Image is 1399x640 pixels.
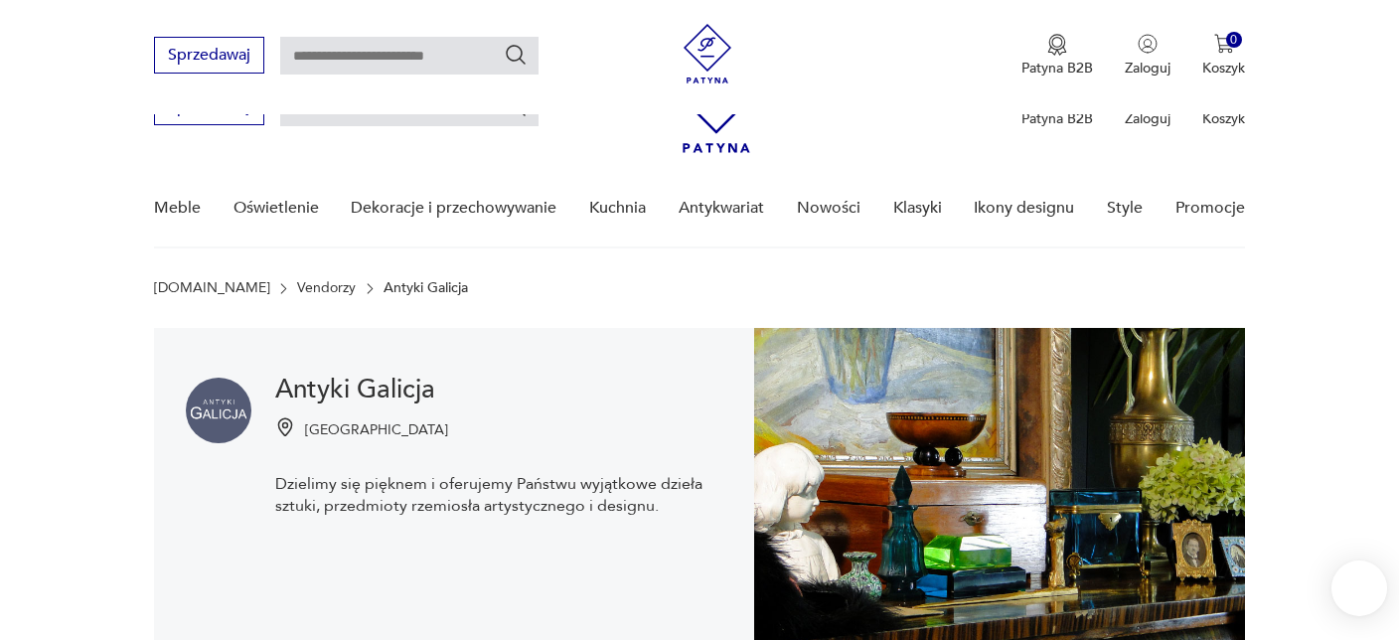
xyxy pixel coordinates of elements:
a: Ikony designu [974,170,1074,246]
p: Antyki Galicja [384,280,468,296]
button: Sprzedawaj [154,37,264,74]
a: Vendorzy [297,280,356,296]
a: Sprzedawaj [154,101,264,115]
a: Antykwariat [679,170,764,246]
a: Klasyki [893,170,942,246]
a: Style [1107,170,1143,246]
p: Patyna B2B [1021,59,1093,78]
button: Patyna B2B [1021,34,1093,78]
p: Koszyk [1202,59,1245,78]
iframe: Smartsupp widget button [1331,560,1387,616]
p: Zaloguj [1125,109,1170,128]
button: Zaloguj [1125,34,1170,78]
a: Meble [154,170,201,246]
a: Promocje [1175,170,1245,246]
h1: Antyki Galicja [275,378,722,401]
a: Kuchnia [589,170,646,246]
img: Ikonka użytkownika [1138,34,1158,54]
a: Sprzedawaj [154,50,264,64]
p: Dzielimy się pięknem i oferujemy Państwu wyjątkowe dzieła sztuki, przedmioty rzemiosła artystyczn... [275,473,722,517]
p: Zaloguj [1125,59,1170,78]
img: Patyna - sklep z meblami i dekoracjami vintage [678,24,737,83]
button: 0Koszyk [1202,34,1245,78]
p: [GEOGRAPHIC_DATA] [305,420,448,439]
p: Patyna B2B [1021,109,1093,128]
img: Ikona medalu [1047,34,1067,56]
img: Ikona koszyka [1214,34,1234,54]
div: 0 [1226,32,1243,49]
a: [DOMAIN_NAME] [154,280,270,296]
img: Antyki Galicja [186,378,251,443]
img: Ikonka pinezki mapy [275,417,295,437]
p: Koszyk [1202,109,1245,128]
a: Nowości [797,170,860,246]
a: Dekoracje i przechowywanie [351,170,556,246]
button: Szukaj [504,43,528,67]
a: Oświetlenie [233,170,319,246]
a: Ikona medaluPatyna B2B [1021,34,1093,78]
